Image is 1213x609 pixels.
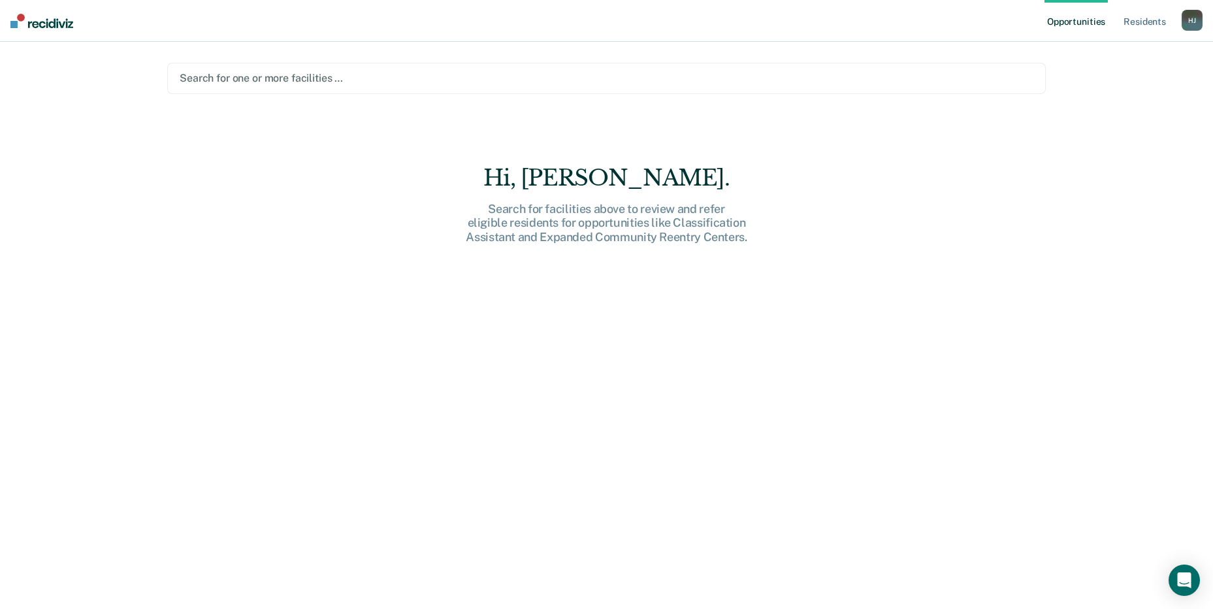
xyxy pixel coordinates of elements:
div: Search for facilities above to review and refer eligible residents for opportunities like Classif... [398,202,816,244]
div: Hi, [PERSON_NAME]. [398,165,816,191]
img: Recidiviz [10,14,73,28]
button: HJ [1182,10,1203,31]
div: Open Intercom Messenger [1169,565,1200,596]
div: H J [1182,10,1203,31]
